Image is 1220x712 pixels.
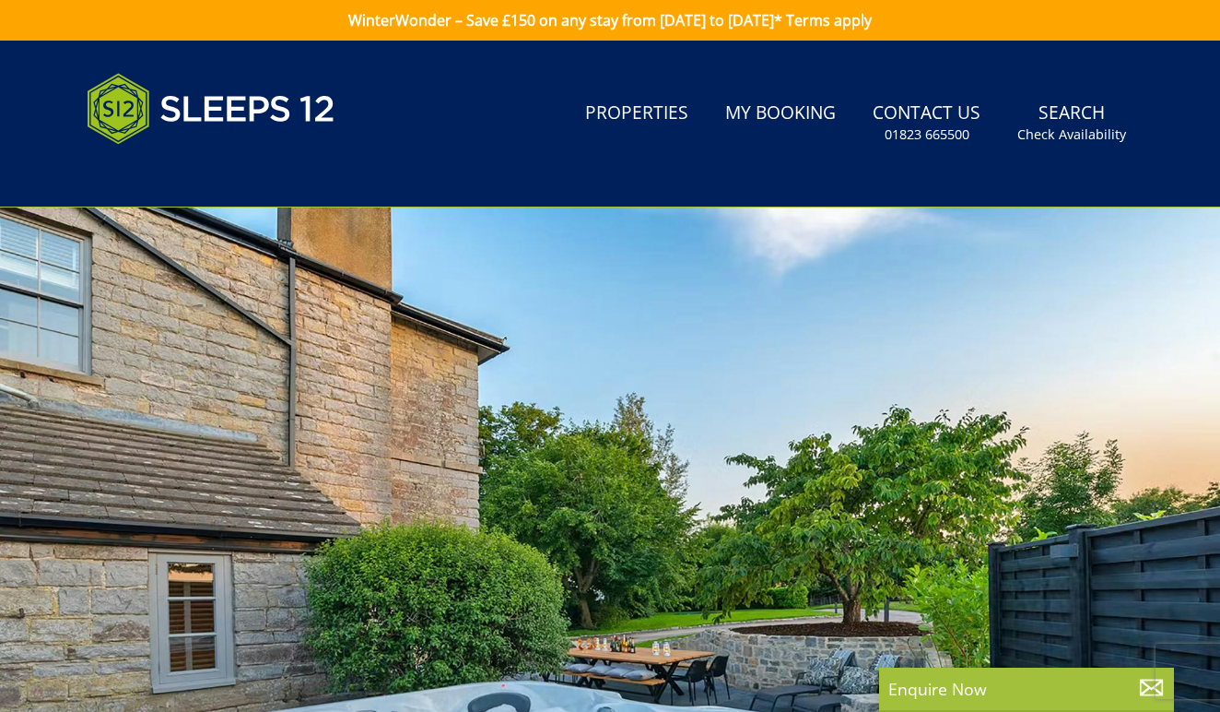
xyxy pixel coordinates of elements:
[1017,125,1126,144] small: Check Availability
[578,93,696,135] a: Properties
[888,677,1165,701] p: Enquire Now
[865,93,988,153] a: Contact Us01823 665500
[1010,93,1133,153] a: SearchCheck Availability
[718,93,843,135] a: My Booking
[885,125,969,144] small: 01823 665500
[77,166,271,182] iframe: Customer reviews powered by Trustpilot
[87,63,335,155] img: Sleeps 12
